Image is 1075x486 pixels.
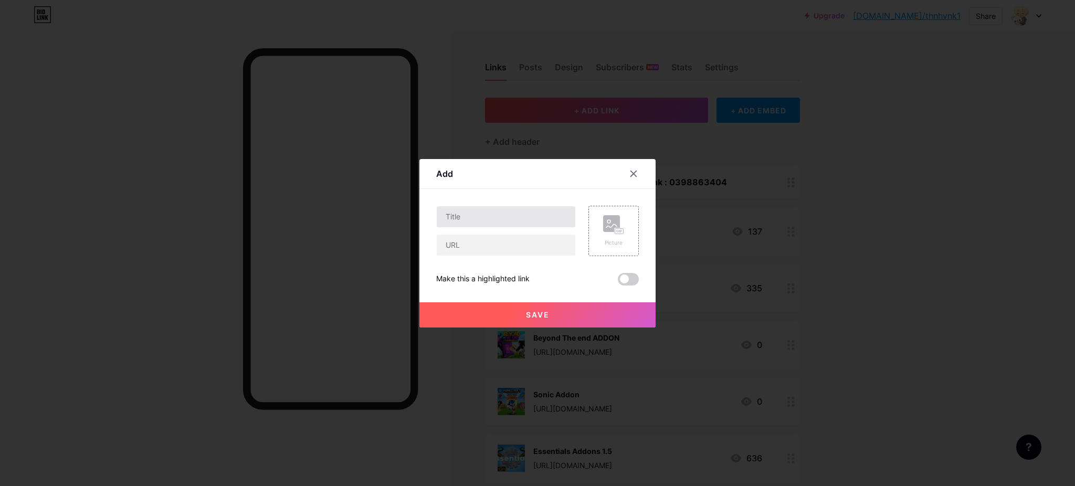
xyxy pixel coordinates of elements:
[437,206,575,227] input: Title
[603,239,624,247] div: Picture
[526,310,550,319] span: Save
[436,273,530,286] div: Make this a highlighted link
[437,235,575,256] input: URL
[436,167,453,180] div: Add
[419,302,656,327] button: Save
